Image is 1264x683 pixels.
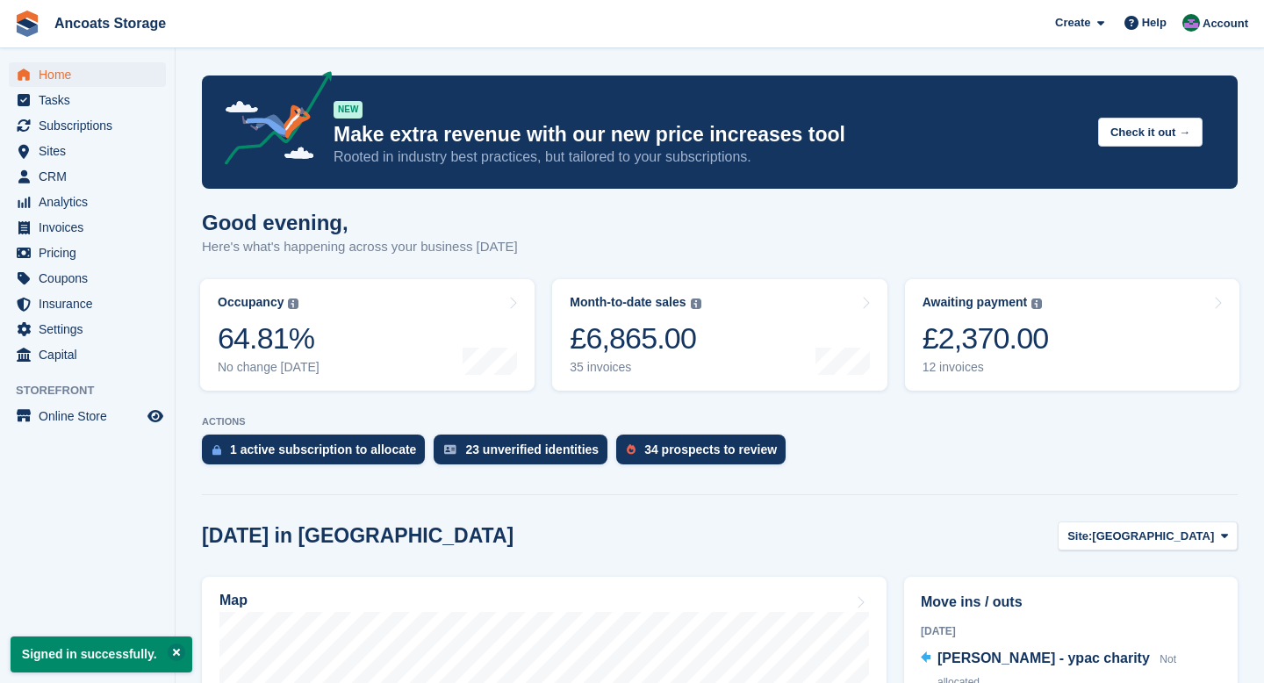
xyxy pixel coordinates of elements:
[9,266,166,291] a: menu
[9,342,166,367] a: menu
[1067,528,1092,545] span: Site:
[202,435,434,473] a: 1 active subscription to allocate
[444,444,456,455] img: verify_identity-adf6edd0f0f0b5bbfe63781bf79b02c33cf7c696d77639b501bdc392416b5a36.svg
[334,122,1084,147] p: Make extra revenue with our new price increases tool
[39,164,144,189] span: CRM
[923,295,1028,310] div: Awaiting payment
[16,382,175,399] span: Storefront
[39,317,144,341] span: Settings
[923,360,1049,375] div: 12 invoices
[1092,528,1214,545] span: [GEOGRAPHIC_DATA]
[570,320,700,356] div: £6,865.00
[288,298,298,309] img: icon-info-grey-7440780725fd019a000dd9b08b2336e03edf1995a4989e88bcd33f0948082b44.svg
[921,623,1221,639] div: [DATE]
[334,101,363,119] div: NEW
[11,636,192,672] p: Signed in successfully.
[39,266,144,291] span: Coupons
[921,592,1221,613] h2: Move ins / outs
[1055,14,1090,32] span: Create
[39,190,144,214] span: Analytics
[616,435,794,473] a: 34 prospects to review
[552,279,887,391] a: Month-to-date sales £6,865.00 35 invoices
[9,113,166,138] a: menu
[230,442,416,457] div: 1 active subscription to allocate
[39,139,144,163] span: Sites
[39,62,144,87] span: Home
[39,88,144,112] span: Tasks
[14,11,40,37] img: stora-icon-8386f47178a22dfd0bd8f6a31ec36ba5ce8667c1dd55bd0f319d3a0aa187defe.svg
[1031,298,1042,309] img: icon-info-grey-7440780725fd019a000dd9b08b2336e03edf1995a4989e88bcd33f0948082b44.svg
[39,241,144,265] span: Pricing
[9,190,166,214] a: menu
[465,442,599,457] div: 23 unverified identities
[202,524,513,548] h2: [DATE] in [GEOGRAPHIC_DATA]
[39,291,144,316] span: Insurance
[1098,118,1203,147] button: Check it out →
[218,295,284,310] div: Occupancy
[9,139,166,163] a: menu
[644,442,777,457] div: 34 prospects to review
[39,404,144,428] span: Online Store
[39,215,144,240] span: Invoices
[218,360,320,375] div: No change [DATE]
[923,320,1049,356] div: £2,370.00
[9,404,166,428] a: menu
[39,113,144,138] span: Subscriptions
[202,416,1238,428] p: ACTIONS
[937,651,1150,665] span: [PERSON_NAME] - ypac charity
[334,147,1084,167] p: Rooted in industry best practices, but tailored to your subscriptions.
[627,444,636,455] img: prospect-51fa495bee0391a8d652442698ab0144808aea92771e9ea1ae160a38d050c398.svg
[145,406,166,427] a: Preview store
[570,360,700,375] div: 35 invoices
[9,317,166,341] a: menu
[9,241,166,265] a: menu
[47,9,173,38] a: Ancoats Storage
[202,211,518,234] h1: Good evening,
[202,237,518,257] p: Here's what's happening across your business [DATE]
[39,342,144,367] span: Capital
[212,444,221,456] img: active_subscription_to_allocate_icon-d502201f5373d7db506a760aba3b589e785aa758c864c3986d89f69b8ff3...
[905,279,1239,391] a: Awaiting payment £2,370.00 12 invoices
[9,164,166,189] a: menu
[1203,15,1248,32] span: Account
[691,298,701,309] img: icon-info-grey-7440780725fd019a000dd9b08b2336e03edf1995a4989e88bcd33f0948082b44.svg
[9,88,166,112] a: menu
[1058,521,1238,550] button: Site: [GEOGRAPHIC_DATA]
[219,593,248,608] h2: Map
[9,291,166,316] a: menu
[570,295,686,310] div: Month-to-date sales
[434,435,616,473] a: 23 unverified identities
[210,71,333,171] img: price-adjustments-announcement-icon-8257ccfd72463d97f412b2fc003d46551f7dbcb40ab6d574587a9cd5c0d94...
[218,320,320,356] div: 64.81%
[1142,14,1167,32] span: Help
[9,215,166,240] a: menu
[9,62,166,87] a: menu
[200,279,535,391] a: Occupancy 64.81% No change [DATE]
